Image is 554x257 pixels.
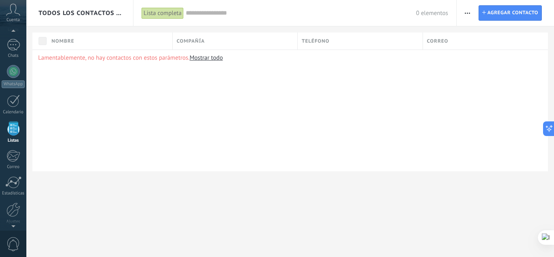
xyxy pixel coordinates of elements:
[52,37,74,45] span: Nombre
[462,5,473,21] button: Más
[302,37,329,45] span: Teléfono
[38,54,542,62] p: Lamentablemente, no hay contactos con estos parámetros.
[6,17,20,23] span: Cuenta
[177,37,205,45] span: Compañía
[2,110,25,115] div: Calendario
[39,9,122,17] span: Todos los contactos y empresas
[416,9,448,17] span: 0 elementos
[142,7,184,19] div: Lista completa
[189,54,223,62] a: Mostrar todo
[487,6,538,20] span: Agregar contacto
[479,5,542,21] a: Agregar contacto
[2,138,25,143] div: Listas
[2,164,25,170] div: Correo
[2,53,25,58] div: Chats
[2,191,25,196] div: Estadísticas
[427,37,449,45] span: Correo
[2,80,25,88] div: WhatsApp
